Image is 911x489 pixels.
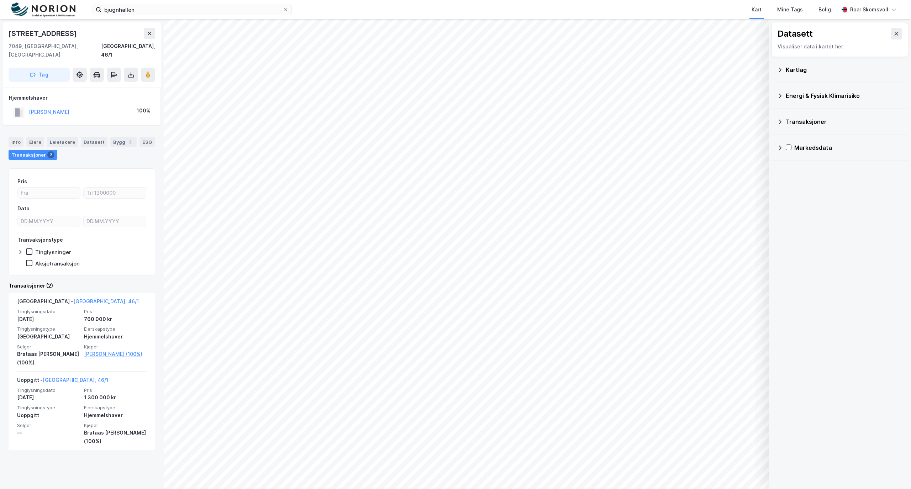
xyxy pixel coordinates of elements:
[17,309,80,315] span: Tinglysningsdato
[84,393,147,402] div: 1 300 000 kr
[26,137,44,147] div: Eiere
[9,282,155,290] div: Transaksjoner (2)
[786,117,902,126] div: Transaksjoner
[73,298,139,304] a: [GEOGRAPHIC_DATA], 46/1
[17,315,80,324] div: [DATE]
[17,387,80,393] span: Tinglysningsdato
[9,137,23,147] div: Info
[84,315,147,324] div: 760 000 kr
[35,249,71,256] div: Tinglysninger
[84,216,146,227] input: DD.MM.YYYY
[101,42,155,59] div: [GEOGRAPHIC_DATA], 46/1
[778,28,813,40] div: Datasett
[752,5,762,14] div: Kart
[110,137,137,147] div: Bygg
[43,377,108,383] a: [GEOGRAPHIC_DATA], 46/1
[17,422,80,428] span: Selger
[17,350,80,367] div: Brataas [PERSON_NAME] (100%)
[84,428,147,446] div: Brataas [PERSON_NAME] (100%)
[17,393,80,402] div: [DATE]
[875,455,911,489] iframe: Chat Widget
[9,94,155,102] div: Hjemmelshaver
[818,5,831,14] div: Bolig
[84,309,147,315] span: Pris
[9,42,101,59] div: 7049, [GEOGRAPHIC_DATA], [GEOGRAPHIC_DATA]
[84,350,147,358] a: [PERSON_NAME] (100%)
[11,2,75,17] img: norion-logo.80e7a08dc31c2e691866.png
[17,177,27,186] div: Pris
[18,188,80,198] input: Fra
[17,428,80,437] div: —
[84,344,147,350] span: Kjøper
[9,150,57,160] div: Transaksjoner
[786,91,902,100] div: Energi & Fysisk Klimarisiko
[84,387,147,393] span: Pris
[101,4,283,15] input: Søk på adresse, matrikkel, gårdeiere, leietakere eller personer
[81,137,107,147] div: Datasett
[17,344,80,350] span: Selger
[84,422,147,428] span: Kjøper
[35,260,80,267] div: Aksjetransaksjon
[17,405,80,411] span: Tinglysningstype
[850,5,888,14] div: Roar Skomsvoll
[47,137,78,147] div: Leietakere
[17,376,108,387] div: Uoppgitt -
[84,411,147,420] div: Hjemmelshaver
[777,5,803,14] div: Mine Tags
[17,411,80,420] div: Uoppgitt
[9,68,70,82] button: Tag
[17,236,63,244] div: Transaksjonstype
[84,332,147,341] div: Hjemmelshaver
[17,326,80,332] span: Tinglysningstype
[127,138,134,146] div: 3
[17,204,30,213] div: Dato
[139,137,155,147] div: ESG
[778,42,902,51] div: Visualiser data i kartet her.
[84,405,147,411] span: Eierskapstype
[786,65,902,74] div: Kartlag
[84,326,147,332] span: Eierskapstype
[9,28,78,39] div: [STREET_ADDRESS]
[17,297,139,309] div: [GEOGRAPHIC_DATA] -
[794,143,902,152] div: Markedsdata
[137,106,151,115] div: 100%
[17,332,80,341] div: [GEOGRAPHIC_DATA]
[47,151,54,158] div: 2
[18,216,80,227] input: DD.MM.YYYY
[84,188,146,198] input: Til 1300000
